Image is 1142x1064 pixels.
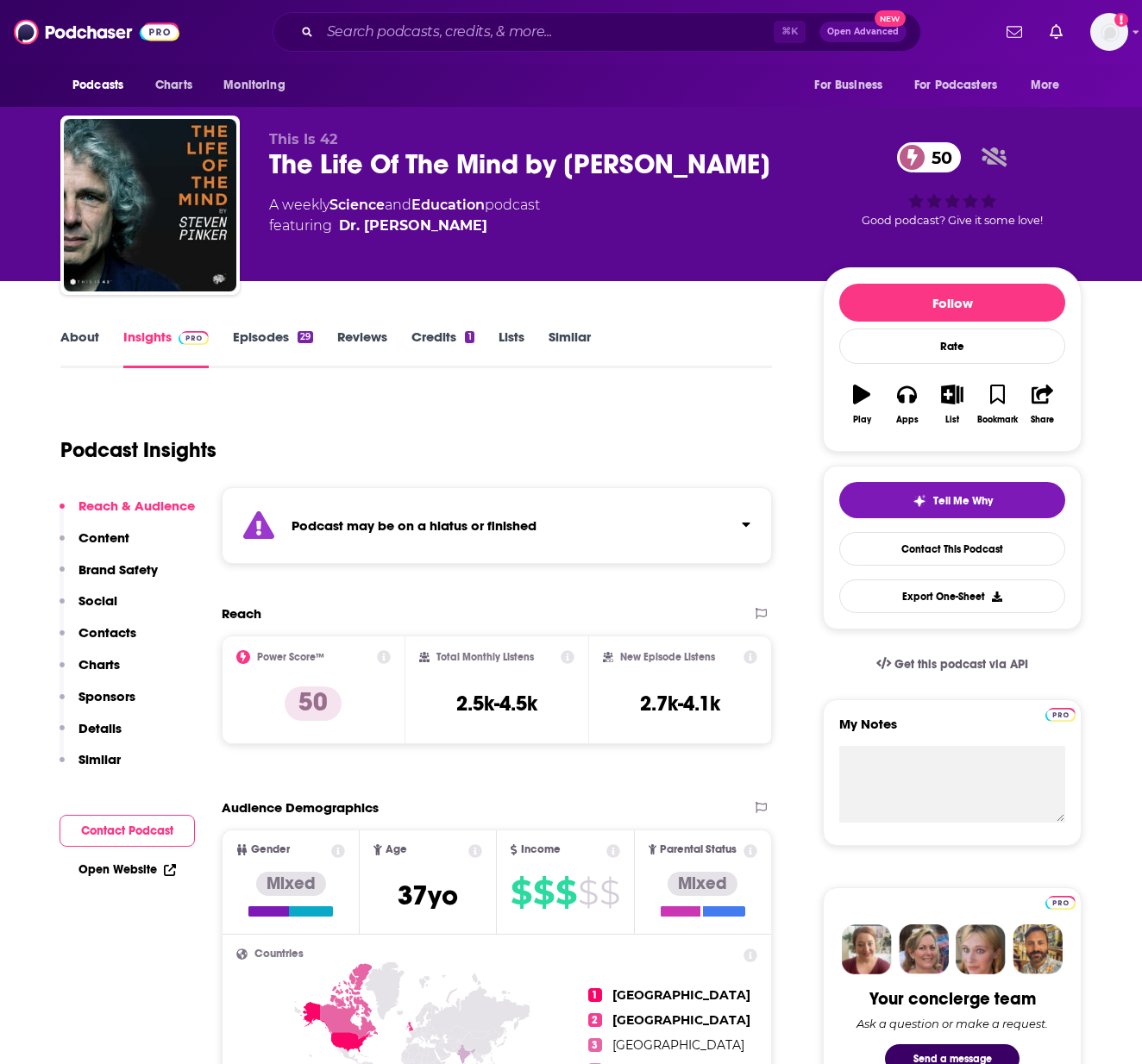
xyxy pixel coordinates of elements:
button: Contacts [60,624,136,656]
div: Bookmark [977,415,1018,425]
button: open menu [1019,69,1082,102]
p: Charts [78,656,120,673]
p: Details [78,720,122,736]
span: $ [555,879,576,906]
button: tell me why sparkleTell Me Why [839,482,1065,518]
span: 1 [588,988,602,1002]
div: 29 [298,331,313,343]
span: 37 yo [398,879,458,912]
p: Similar [78,751,121,767]
button: Apps [884,373,929,435]
h1: Podcast Insights [60,437,216,463]
a: Pro website [1045,893,1076,910]
span: ⌘ K [774,21,806,43]
span: [GEOGRAPHIC_DATA] [612,987,750,1003]
div: A weekly podcast [269,195,540,236]
div: Mixed [668,872,737,896]
span: For Podcasters [914,73,997,97]
button: Content [60,529,129,561]
img: Jules Profile [956,924,1006,974]
a: Reviews [337,329,387,368]
span: Get this podcast via API [894,657,1028,672]
p: Brand Safety [78,561,158,578]
p: Contacts [78,624,136,641]
a: Lists [499,329,524,368]
img: The Life Of The Mind by Steven Pinker [64,119,236,291]
a: Education [411,197,485,213]
img: tell me why sparkle [913,494,926,508]
button: Share [1020,373,1065,435]
span: This Is 42 [269,131,337,147]
div: Apps [896,415,919,425]
span: Gender [251,844,290,855]
span: Podcasts [72,73,123,97]
span: More [1031,73,1060,97]
button: Bookmark [975,373,1020,435]
h2: Total Monthly Listens [436,651,534,663]
h2: Power Score™ [257,651,324,663]
span: Age [386,844,407,855]
h2: Audience Demographics [222,799,379,816]
button: Charts [60,656,120,688]
img: Jon Profile [1013,924,1063,974]
a: Pro website [1045,705,1076,722]
p: Social [78,592,117,609]
a: Dr. Steven Pinker [339,216,487,236]
button: open menu [903,69,1022,102]
button: Brand Safety [60,561,158,593]
div: 50Good podcast? Give it some love! [823,131,1082,238]
svg: Add a profile image [1114,13,1128,27]
p: Sponsors [78,688,135,704]
span: Open Advanced [827,28,899,36]
button: Details [60,720,122,752]
a: Open Website [78,862,176,877]
button: Similar [60,751,121,783]
span: $ [533,879,554,906]
span: Monitoring [223,73,285,97]
label: My Notes [839,716,1065,746]
span: New [875,10,906,27]
img: Barbara Profile [899,924,949,974]
p: Content [78,529,129,546]
span: $ [599,879,619,906]
a: Show notifications dropdown [1000,17,1029,47]
span: $ [578,879,598,906]
h2: New Episode Listens [620,651,715,663]
div: 1 [465,331,474,343]
input: Search podcasts, credits, & more... [320,18,774,46]
a: 50 [897,142,961,172]
span: Parental Status [660,844,737,855]
span: Income [521,844,561,855]
button: open menu [211,69,307,102]
a: InsightsPodchaser Pro [123,329,209,368]
a: Contact This Podcast [839,532,1065,566]
div: Your concierge team [869,988,1036,1010]
img: Podchaser Pro [1045,896,1076,910]
button: Social [60,592,117,624]
a: Credits1 [411,329,474,368]
img: Podchaser Pro [179,331,209,345]
span: Charts [155,73,192,97]
img: Podchaser - Follow, Share and Rate Podcasts [14,16,179,48]
span: and [385,197,411,213]
div: List [945,415,959,425]
button: Play [839,373,884,435]
button: Show profile menu [1090,13,1128,51]
span: $ [511,879,531,906]
span: For Business [814,73,882,97]
span: [GEOGRAPHIC_DATA] [612,1037,744,1053]
h3: 2.7k-4.1k [640,691,720,717]
p: 50 [285,686,342,721]
a: Show notifications dropdown [1043,17,1070,47]
button: open menu [60,69,146,102]
strong: Podcast may be on a hiatus or finished [292,517,536,534]
div: Share [1031,415,1054,425]
button: open menu [802,69,904,102]
span: Countries [254,948,304,960]
span: [GEOGRAPHIC_DATA] [612,1012,750,1028]
button: Export One-Sheet [839,579,1065,613]
span: featuring [269,216,540,236]
h3: 2.5k-4.5k [456,691,537,717]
